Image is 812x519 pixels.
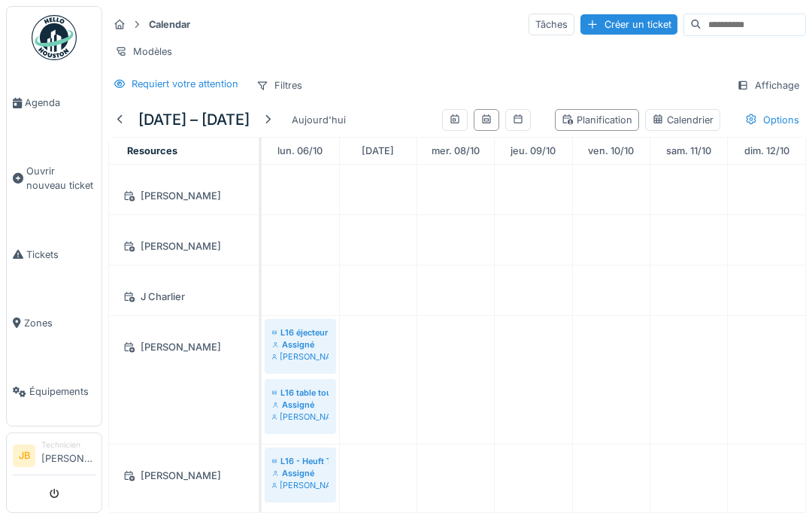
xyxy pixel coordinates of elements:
a: Agenda [7,68,101,137]
div: Filtres [250,74,309,96]
strong: Calendar [143,17,196,32]
div: [PERSON_NAME] [118,187,250,205]
div: Aujourd'hui [286,110,352,130]
a: Équipements [7,357,101,426]
div: L16 table tournante bopack [272,387,329,399]
span: Resources [127,145,177,156]
a: 10 octobre 2025 [584,141,638,161]
a: 12 octobre 2025 [741,141,793,161]
div: Technicien [41,439,95,451]
div: Créer un ticket [580,14,677,35]
span: Tickets [26,247,95,262]
div: Options [738,109,806,131]
a: JB Technicien[PERSON_NAME] [13,439,95,475]
div: Modèles [108,41,179,62]
div: Assigné [272,467,329,479]
div: [PERSON_NAME] [118,237,250,256]
div: [PERSON_NAME] [272,351,329,363]
div: Requiert votre attention [132,77,238,91]
div: [PERSON_NAME] [118,466,250,485]
span: Zones [24,316,95,330]
div: Planification [562,113,632,127]
a: Zones [7,289,101,357]
a: 6 octobre 2025 [274,141,326,161]
img: Badge_color-CXgf-gQk.svg [32,15,77,60]
a: Ouvrir nouveau ticket [7,137,101,220]
div: Calendrier [652,113,714,127]
div: [PERSON_NAME] [272,479,329,491]
a: 9 octobre 2025 [507,141,559,161]
h5: [DATE] – [DATE] [138,111,250,129]
span: Équipements [29,384,95,399]
div: [PERSON_NAME] [272,411,329,423]
a: Tickets [7,220,101,289]
a: 8 octobre 2025 [428,141,483,161]
span: Agenda [25,96,95,110]
div: L16 éjecteur heuft soutireuse [272,326,329,338]
div: Assigné [272,399,329,411]
div: Affichage [730,74,806,96]
span: Ouvrir nouveau ticket [26,164,95,193]
div: [PERSON_NAME] [118,338,250,357]
li: [PERSON_NAME] [41,439,95,472]
div: Tâches [529,14,574,35]
li: JB [13,445,35,467]
div: Assigné [272,338,329,351]
div: L16 - Heuft Trieuse - Connecteur capteur à fiabiliser [272,455,329,467]
a: 7 octobre 2025 [358,141,398,161]
div: J Charlier [118,287,250,306]
a: 11 octobre 2025 [662,141,715,161]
